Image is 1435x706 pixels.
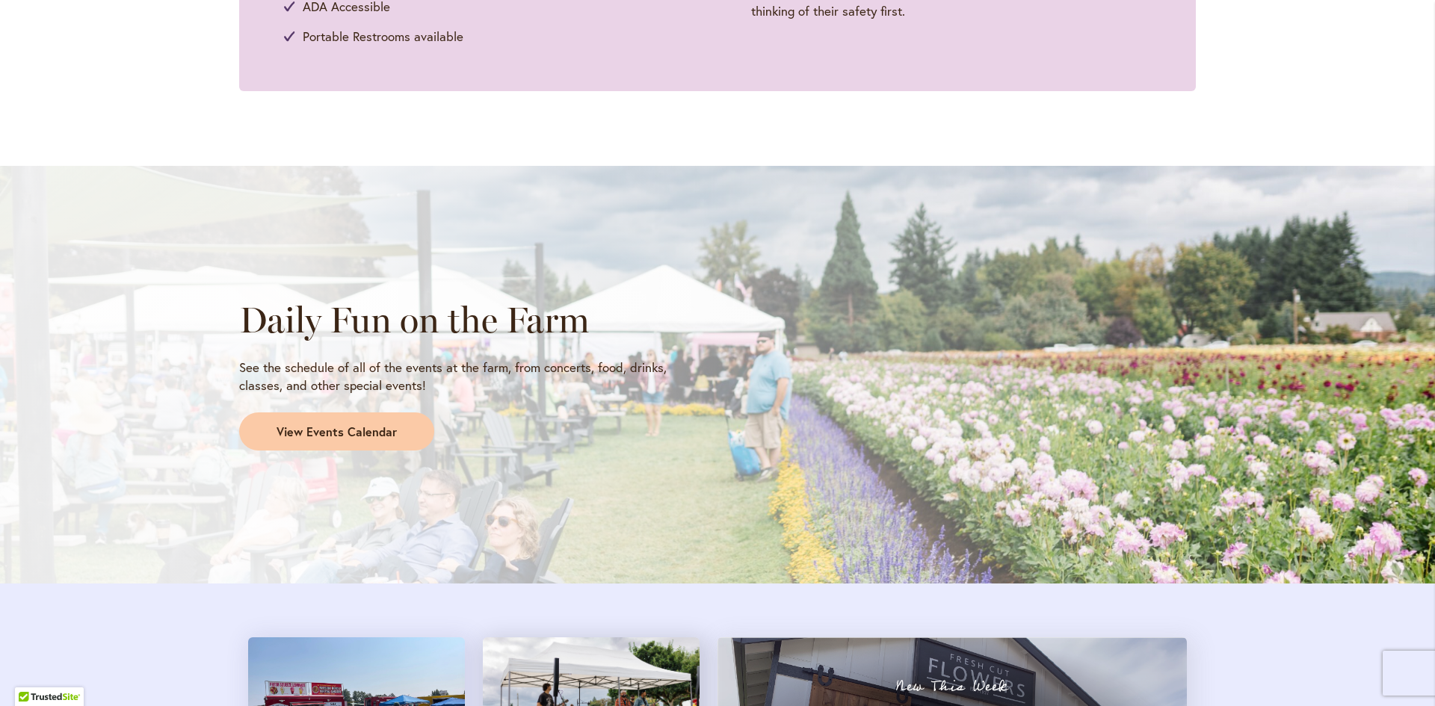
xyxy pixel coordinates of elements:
span: View Events Calendar [277,424,397,441]
span: Portable Restrooms available [303,27,463,46]
p: See the schedule of all of the events at the farm, from concerts, food, drinks, classes, and othe... [239,359,704,394]
h2: Daily Fun on the Farm [239,299,704,341]
a: View Events Calendar [239,412,434,451]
